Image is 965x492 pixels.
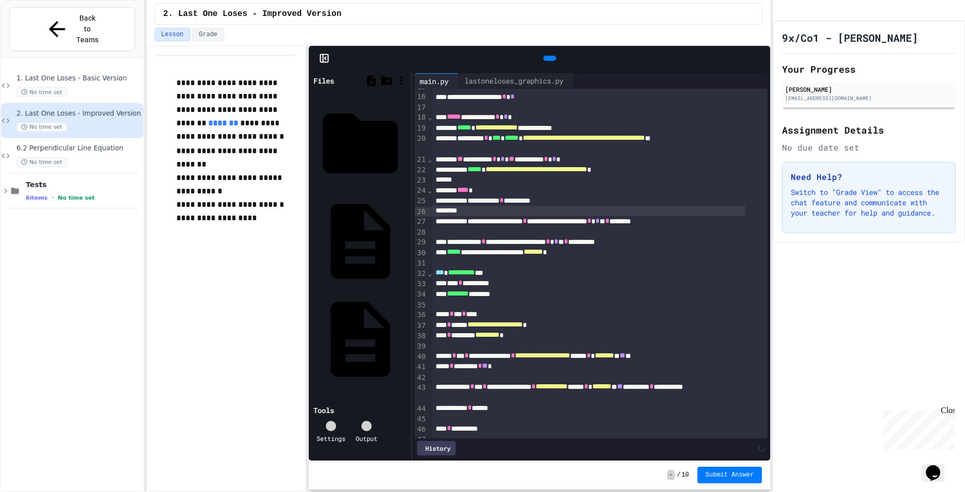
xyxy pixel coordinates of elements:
div: 39 [414,341,427,352]
span: - [667,470,675,480]
div: 40 [414,352,427,362]
span: 1. Last One Loses - Basic Version [16,74,141,83]
div: 30 [414,248,427,258]
p: Switch to "Grade View" to access the chat feature and communicate with your teacher for help and ... [791,187,947,218]
span: Submit Answer [706,471,754,479]
div: main.py [414,73,459,89]
div: [PERSON_NAME] [785,85,953,94]
div: No due date set [782,141,956,154]
div: 21 [414,155,427,165]
h2: Your Progress [782,62,956,76]
div: 35 [414,300,427,310]
div: lastoneloses_graphics.py [459,73,574,89]
div: 38 [414,331,427,341]
div: 37 [414,321,427,331]
div: 32 [414,269,427,279]
div: Chat with us now!Close [4,4,71,65]
span: Tests [26,180,141,189]
div: 42 [414,373,427,383]
div: 27 [414,217,427,227]
div: 31 [414,258,427,269]
span: / [677,471,680,479]
h3: Need Help? [791,171,947,183]
button: Submit Answer [697,467,762,483]
span: No time set [58,194,95,201]
span: Fold line [427,186,432,194]
div: [EMAIL_ADDRESS][DOMAIN_NAME] [785,94,953,102]
span: No time set [16,87,67,97]
span: 2. Last One Loses - Improved Version [163,8,342,20]
div: 29 [414,237,427,248]
div: 26 [414,207,427,217]
div: 36 [414,310,427,320]
div: 18 [414,112,427,123]
span: No time set [16,122,67,132]
div: 47 [414,435,427,445]
span: 2. Last One Loses - Improved Version [16,109,141,118]
div: History [417,441,456,455]
div: 34 [414,289,427,300]
div: lastoneloses_graphics.py [459,75,569,86]
span: 6 items [26,194,47,201]
div: 24 [414,186,427,196]
div: 22 [414,165,427,175]
span: No time set [16,157,67,167]
div: Output [356,434,377,443]
div: 45 [414,414,427,424]
div: 19 [414,123,427,134]
div: 25 [414,196,427,206]
iframe: chat widget [879,406,955,450]
span: 10 [681,471,689,479]
span: • [52,193,54,202]
span: Fold line [427,155,432,163]
div: Files [313,75,334,86]
div: 46 [414,424,427,435]
div: 20 [414,134,427,155]
div: 23 [414,175,427,186]
h2: Assignment Details [782,123,956,137]
div: main.py [414,76,454,87]
div: 33 [414,279,427,289]
span: Back to Teams [75,13,99,45]
div: 16 [414,92,427,102]
div: Tools [313,405,334,416]
button: Lesson [155,28,190,41]
div: Settings [317,434,345,443]
h1: 9x/Co1 - [PERSON_NAME] [782,30,918,45]
span: 6.2 Perpendicular Line Equation [16,144,141,153]
div: 43 [414,383,427,404]
button: Back to Teams [9,7,135,51]
span: Fold line [427,269,432,277]
iframe: chat widget [922,451,955,482]
button: Grade [192,28,224,41]
div: 17 [414,103,427,113]
div: 44 [414,404,427,414]
div: 28 [414,227,427,238]
span: Fold line [427,113,432,121]
div: 41 [414,362,427,372]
